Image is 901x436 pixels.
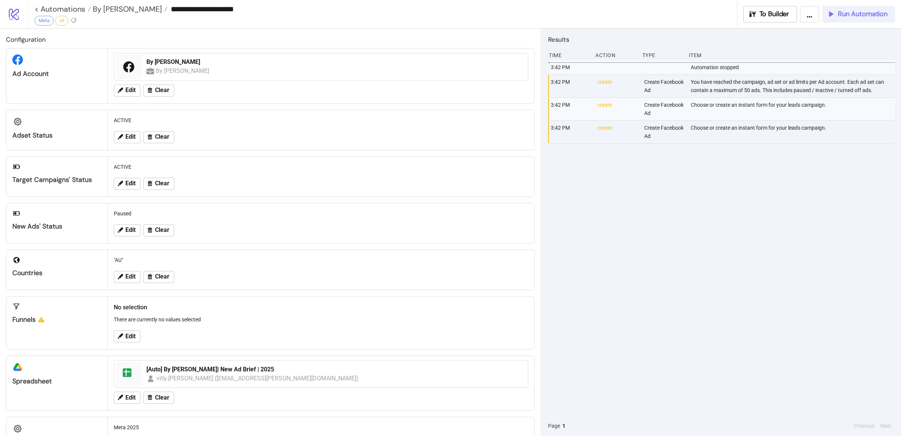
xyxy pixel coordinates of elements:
div: Action [595,48,636,62]
button: Edit [114,330,140,342]
button: Next [878,422,893,430]
div: 3:42 PM [550,98,591,120]
button: Clear [143,178,174,190]
div: Meta [35,16,54,26]
div: Type [642,48,683,62]
h2: Results [548,35,895,44]
div: v6 [55,16,68,26]
button: ... [800,6,819,23]
div: You have reached the campaign, ad set or ad limits per Ad account. Each ad set can contain a maxi... [690,75,897,97]
a: < Automations [35,5,91,13]
span: Run Automation [838,10,887,18]
button: Run Automation [822,6,895,23]
span: Edit [125,333,136,340]
div: Target Campaigns' Status [12,176,101,184]
div: villy.[PERSON_NAME] ([EMAIL_ADDRESS][PERSON_NAME][DOMAIN_NAME]) [157,374,359,383]
div: create [597,75,638,97]
div: Meta 2025 [111,420,531,434]
h2: No selection [114,303,528,312]
span: Edit [125,87,136,94]
p: There are currently no values selected [114,315,528,324]
div: create [597,121,638,143]
button: Edit [114,271,140,283]
button: To Builder [743,6,797,23]
div: Item [688,48,895,62]
div: ACTIVE [111,160,531,174]
div: Create Facebook Ad [643,98,685,120]
span: To Builder [759,10,790,18]
a: By [PERSON_NAME] [91,5,167,13]
div: create [597,98,638,120]
div: 3:42 PM [550,121,591,143]
div: Countries [12,269,101,277]
div: By [PERSON_NAME] [156,66,210,76]
div: Ad Account [12,70,101,78]
button: Clear [143,131,174,143]
div: Spreadsheet [12,377,101,386]
div: Create Facebook Ad [643,121,685,143]
div: Create Facebook Ad [643,75,685,97]
span: Edit [125,227,136,233]
button: Edit [114,392,140,404]
button: Edit [114,131,140,143]
div: Paused [111,206,531,221]
div: 3:42 PM [550,75,591,97]
h2: Configuration [6,35,535,44]
span: Clear [155,227,169,233]
button: Edit [114,85,140,97]
span: Clear [155,273,169,280]
button: 1 [560,422,568,430]
button: Edit [114,224,140,236]
div: Funnels [12,315,101,324]
div: New Ads' Status [12,222,101,231]
button: Clear [143,224,174,236]
button: Clear [143,392,174,404]
div: 3:42 PM [550,60,591,74]
div: By [PERSON_NAME] [146,58,523,66]
div: Time [548,48,589,62]
div: "AU" [111,253,531,267]
button: Clear [143,271,174,283]
span: Page [548,422,560,430]
button: Clear [143,85,174,97]
button: Previous [852,422,877,430]
span: Edit [125,394,136,401]
div: Choose or create an instant form for your leads campaign. [690,121,897,143]
span: Edit [125,273,136,280]
span: Edit [125,180,136,187]
div: ACTIVE [111,113,531,127]
button: Edit [114,178,140,190]
span: Clear [155,180,169,187]
span: Clear [155,133,169,140]
span: Clear [155,394,169,401]
span: Edit [125,133,136,140]
div: [Auto] By [PERSON_NAME]| New Ad Brief | 2025 [146,365,523,374]
div: Adset Status [12,131,101,140]
span: Clear [155,87,169,94]
div: Choose or create an instant form for your leads campaign. [690,98,897,120]
div: Automation stopped [690,60,897,74]
span: By [PERSON_NAME] [91,4,162,14]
